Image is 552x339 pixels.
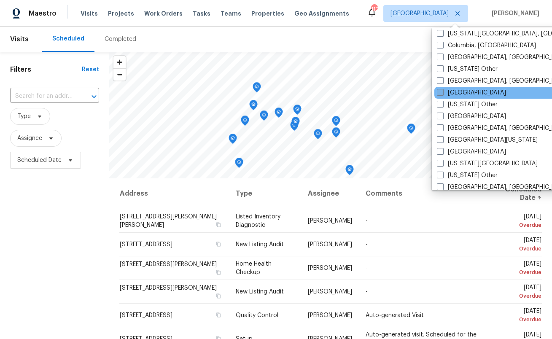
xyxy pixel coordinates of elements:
button: Zoom out [113,68,126,81]
div: Map marker [345,165,354,178]
div: Overdue [493,315,541,324]
div: Map marker [291,117,300,130]
span: [STREET_ADDRESS][PERSON_NAME] [120,261,217,267]
span: [PERSON_NAME] [308,265,352,271]
div: 110 [371,5,377,13]
span: [DATE] [493,214,541,229]
div: Map marker [249,100,258,113]
button: Copy Address [215,292,222,300]
span: [DATE] [493,237,541,253]
th: Assignee [301,178,359,209]
button: Copy Address [215,269,222,276]
h1: Filters [10,65,82,74]
span: Tasks [193,11,210,16]
span: Scheduled Date [17,156,62,164]
span: New Listing Audit [236,289,284,295]
span: [PERSON_NAME] [308,242,352,248]
label: Columbia, [GEOGRAPHIC_DATA] [437,41,536,50]
span: Assignee [17,134,42,143]
span: [DATE] [493,285,541,300]
th: Comments [359,178,486,209]
span: Visits [10,30,29,48]
span: Auto-generated Visit [366,312,424,318]
div: Map marker [407,124,415,137]
label: [US_STATE][GEOGRAPHIC_DATA] [437,159,538,168]
div: Reset [82,65,99,74]
div: Map marker [235,158,243,171]
span: - [366,265,368,271]
label: [GEOGRAPHIC_DATA] [437,148,506,156]
button: Copy Address [215,311,222,319]
span: Quality Control [236,312,278,318]
span: Teams [221,9,241,18]
span: Projects [108,9,134,18]
button: Zoom in [113,56,126,68]
th: Scheduled Date ↑ [486,178,542,209]
div: Overdue [493,292,541,300]
div: Completed [105,35,136,43]
span: New Listing Audit [236,242,284,248]
span: - [366,242,368,248]
label: [GEOGRAPHIC_DATA] [437,112,506,121]
label: [GEOGRAPHIC_DATA][US_STATE] [437,136,538,144]
div: Map marker [253,82,261,95]
div: Overdue [493,221,541,229]
div: Map marker [275,108,283,121]
div: Map marker [332,116,340,129]
div: Map marker [314,129,322,142]
button: Copy Address [215,221,222,229]
div: Map marker [260,110,268,124]
span: Properties [251,9,284,18]
div: Map marker [332,127,340,140]
div: Map marker [241,116,249,129]
span: [DATE] [493,308,541,324]
span: Visits [81,9,98,18]
span: [DATE] [493,261,541,277]
span: [GEOGRAPHIC_DATA] [390,9,449,18]
span: [PERSON_NAME] [308,289,352,295]
div: Map marker [290,121,299,134]
span: [PERSON_NAME] [308,312,352,318]
button: Open [88,91,100,102]
th: Type [229,178,301,209]
span: Geo Assignments [294,9,349,18]
div: Map marker [293,105,302,118]
span: [PERSON_NAME] [488,9,539,18]
label: [US_STATE] Other [437,171,498,180]
span: [STREET_ADDRESS] [120,242,172,248]
button: Copy Address [215,240,222,248]
span: Work Orders [144,9,183,18]
span: [STREET_ADDRESS][PERSON_NAME][PERSON_NAME] [120,214,217,228]
span: Home Health Checkup [236,261,272,275]
span: [STREET_ADDRESS][PERSON_NAME] [120,285,217,291]
div: Overdue [493,245,541,253]
span: Type [17,112,31,121]
div: Overdue [493,268,541,277]
span: Maestro [29,9,57,18]
th: Address [119,178,229,209]
div: Scheduled [52,35,84,43]
span: [PERSON_NAME] [308,218,352,224]
span: - [366,218,368,224]
span: Listed Inventory Diagnostic [236,214,280,228]
label: [US_STATE] Other [437,65,498,73]
div: Map marker [229,134,237,147]
label: [GEOGRAPHIC_DATA] [437,89,506,97]
span: - [366,289,368,295]
span: [STREET_ADDRESS] [120,312,172,318]
label: [US_STATE] Other [437,100,498,109]
input: Search for an address... [10,90,75,103]
span: Zoom out [113,69,126,81]
canvas: Map [109,52,535,178]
